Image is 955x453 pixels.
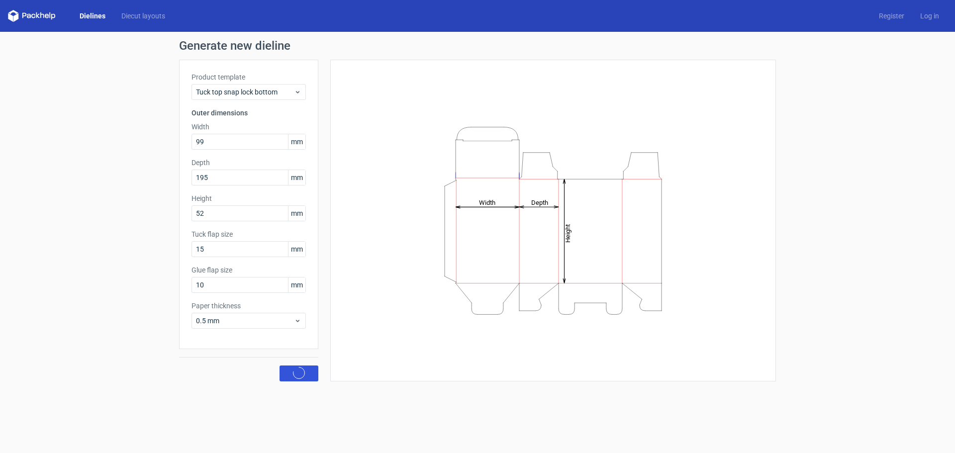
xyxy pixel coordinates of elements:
[191,72,306,82] label: Product template
[531,198,548,206] tspan: Depth
[191,265,306,275] label: Glue flap size
[113,11,173,21] a: Diecut layouts
[871,11,912,21] a: Register
[288,242,305,257] span: mm
[191,229,306,239] label: Tuck flap size
[288,206,305,221] span: mm
[72,11,113,21] a: Dielines
[912,11,947,21] a: Log in
[191,158,306,168] label: Depth
[191,122,306,132] label: Width
[288,134,305,149] span: mm
[479,198,495,206] tspan: Width
[564,224,572,242] tspan: Height
[191,108,306,118] h3: Outer dimensions
[196,316,294,326] span: 0.5 mm
[191,193,306,203] label: Height
[196,87,294,97] span: Tuck top snap lock bottom
[288,277,305,292] span: mm
[179,40,776,52] h1: Generate new dieline
[288,170,305,185] span: mm
[191,301,306,311] label: Paper thickness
